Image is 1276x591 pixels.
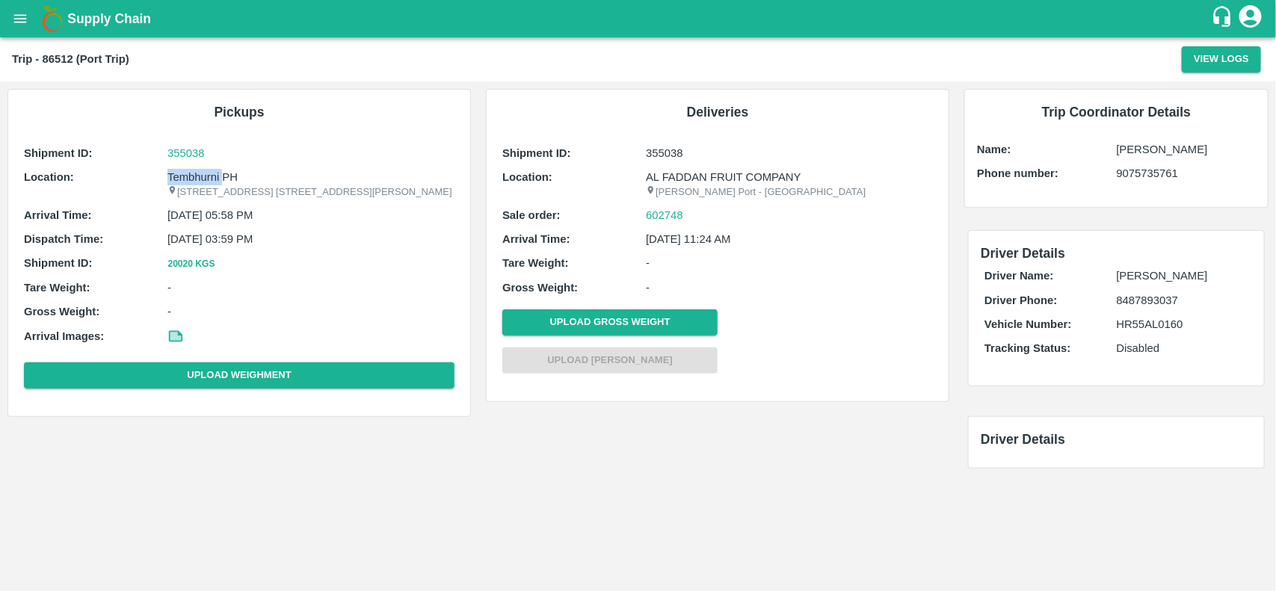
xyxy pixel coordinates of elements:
p: - [167,279,454,296]
span: Driver Details [981,432,1065,447]
span: Driver Details [981,246,1065,261]
p: 9075735761 [1117,165,1256,182]
b: Sale order: [502,209,561,221]
p: AL FADDAN FRUIT COMPANY [646,169,933,185]
b: Dispatch Time: [24,233,103,245]
b: Driver Phone: [984,294,1057,306]
a: Supply Chain [67,8,1211,29]
p: Tembhurni PH [167,169,454,185]
img: logo [37,4,67,34]
button: 20020 Kgs [167,256,215,272]
b: Phone number: [977,167,1058,179]
p: HR55AL0160 [1117,316,1248,332]
b: Name: [977,143,1011,155]
b: Location: [24,171,74,183]
button: Upload Gross Weight [502,309,718,335]
div: customer-support [1211,5,1237,32]
b: Tracking Status: [984,342,1070,354]
b: Supply Chain [67,11,151,26]
b: Arrival Images: [24,330,104,342]
h6: Trip Coordinator Details [977,102,1256,123]
button: Upload Weighment [24,362,454,389]
p: Disabled [1117,340,1248,356]
b: Arrival Time: [502,233,570,245]
b: Tare Weight: [502,257,569,269]
a: 602748 [646,207,683,223]
p: [PERSON_NAME] Port - [GEOGRAPHIC_DATA] [646,185,933,199]
p: [DATE] 03:59 PM [167,231,454,247]
p: [STREET_ADDRESS] [STREET_ADDRESS][PERSON_NAME] [167,185,454,199]
b: Gross Weight: [502,282,578,294]
p: [DATE] 11:24 AM [646,231,933,247]
a: 355038 [167,145,454,161]
b: Location: [502,171,552,183]
b: Tare Weight: [24,282,90,294]
h6: Pickups [20,102,458,123]
p: - [646,279,933,296]
button: open drawer [3,1,37,36]
b: Shipment ID: [24,257,93,269]
p: [DATE] 05:58 PM [167,207,454,223]
b: Driver Name: [984,270,1053,282]
button: View Logs [1182,46,1261,72]
b: Shipment ID: [502,147,571,159]
p: - [646,255,933,271]
p: 355038 [646,145,933,161]
b: Arrival Time: [24,209,91,221]
p: [PERSON_NAME] [1117,141,1256,158]
div: account of current user [1237,3,1264,34]
p: 8487893037 [1117,292,1248,309]
b: Trip - 86512 (Port Trip) [12,53,129,65]
b: Shipment ID: [24,147,93,159]
b: Vehicle Number: [984,318,1071,330]
b: Gross Weight: [24,306,99,318]
h6: Deliveries [499,102,937,123]
p: - [167,303,454,320]
p: [PERSON_NAME] [1117,267,1248,284]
